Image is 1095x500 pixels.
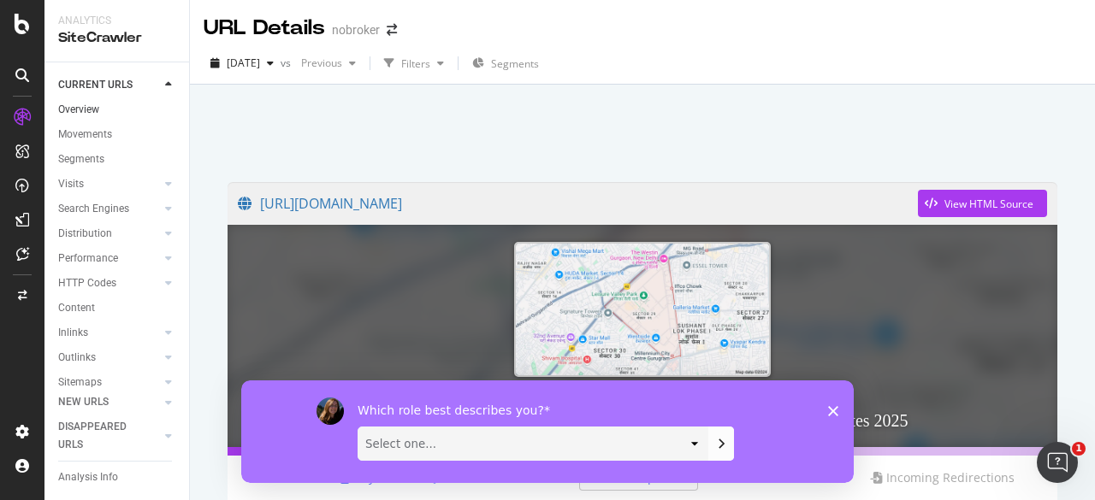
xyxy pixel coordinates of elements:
[387,24,397,36] div: arrow-right-arrow-left
[58,150,104,168] div: Segments
[58,349,160,367] a: Outlinks
[58,101,99,119] div: Overview
[1072,442,1086,456] span: 1
[294,56,342,70] span: Previous
[58,28,175,48] div: SiteCrawler
[58,274,116,292] div: HTTP Codes
[58,101,177,119] a: Overview
[58,418,145,454] div: DISAPPEARED URLS
[58,200,160,218] a: Search Engines
[58,175,84,193] div: Visits
[228,394,1057,447] h3: Sector 29, [GEOGRAPHIC_DATA] - Map, Pin Code, & Property Rates 2025
[58,225,160,243] a: Distribution
[58,468,118,486] div: Analysis Info
[58,274,160,292] a: HTTP Codes
[58,468,177,486] a: Analysis Info
[332,21,380,38] div: nobroker
[514,242,771,377] img: Sector 29, Gurgaon - Map, Pin Code, & Property Rates 2025
[227,56,260,70] span: 2025 Aug. 4th
[58,299,95,317] div: Content
[58,393,109,411] div: NEW URLS
[401,56,430,71] div: Filters
[58,150,177,168] a: Segments
[58,324,160,342] a: Inlinks
[58,374,160,391] a: Sitemaps
[281,56,294,70] span: vs
[377,50,451,77] button: Filters
[58,324,88,342] div: Inlinks
[294,50,363,77] button: Previous
[58,76,160,94] a: CURRENT URLS
[204,14,325,43] div: URL Details
[204,50,281,77] button: [DATE]
[241,380,854,483] iframe: Survey by Laura from Botify
[58,126,177,144] a: Movements
[491,56,539,71] span: Segments
[1037,442,1078,483] iframe: Intercom live chat
[58,14,175,28] div: Analytics
[58,374,102,391] div: Sitemaps
[58,250,118,268] div: Performance
[918,190,1047,217] button: View HTML Source
[58,393,160,411] a: NEW URLS
[58,126,112,144] div: Movements
[58,175,160,193] a: Visits
[58,250,160,268] a: Performance
[870,469,1015,486] a: Incoming Redirections
[58,200,129,218] div: Search Engines
[944,197,1033,211] div: View HTML Source
[58,349,96,367] div: Outlinks
[465,50,546,77] button: Segments
[58,225,112,243] div: Distribution
[58,299,177,317] a: Content
[238,182,918,225] a: [URL][DOMAIN_NAME]
[58,76,133,94] div: CURRENT URLS
[58,418,160,454] a: DISAPPEARED URLS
